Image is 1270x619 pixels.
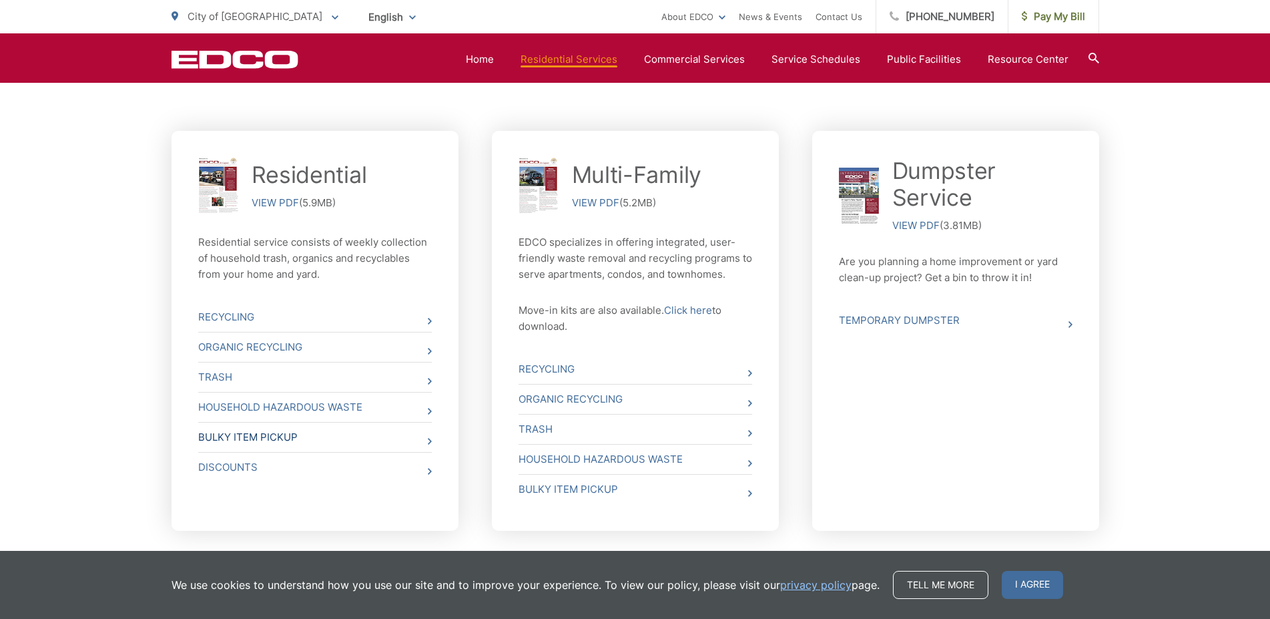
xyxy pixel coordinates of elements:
[252,195,299,211] a: VIEW PDF
[198,333,432,362] a: Organic Recycling
[188,10,322,23] span: City of [GEOGRAPHIC_DATA]
[839,306,1072,335] a: Temporary Dumpster
[198,302,432,332] a: Recycling
[519,385,752,414] a: Organic Recycling
[780,577,852,593] a: privacy policy
[521,51,617,67] a: Residential Services
[252,195,367,211] p: (5.9MB)
[892,218,940,234] a: VIEW PDF
[771,51,860,67] a: Service Schedules
[519,158,559,214] img: city-el-cajon-mf-thumb.png
[887,51,961,67] a: Public Facilities
[466,51,494,67] a: Home
[358,5,426,29] span: English
[839,168,879,224] img: 5693.png
[519,302,752,335] p: Move-in kits are also available. to download.
[172,577,880,593] p: We use cookies to understand how you use our site and to improve your experience. To view our pol...
[198,363,432,392] a: Trash
[519,445,752,474] a: Household Hazardous Waste
[519,415,752,444] a: Trash
[198,423,432,452] a: Bulky Item Pickup
[892,158,1072,211] a: Dumpster Service
[572,195,619,211] a: VIEW PDF
[988,51,1068,67] a: Resource Center
[198,234,432,282] p: Residential service consists of weekly collection of household trash, organics and recyclables fr...
[198,393,432,422] a: Household Hazardous Waste
[739,9,802,25] a: News & Events
[816,9,862,25] a: Contact Us
[893,571,988,599] a: Tell me more
[519,475,752,504] a: Bulky Item Pickup
[572,195,701,211] p: (5.2MB)
[572,162,701,188] a: Multi-Family
[198,453,432,482] a: Discounts
[892,218,1072,234] p: (3.81MB)
[172,50,298,69] a: EDCD logo. Return to the homepage.
[661,9,725,25] a: About EDCO
[519,355,752,384] a: Recycling
[839,254,1072,286] p: Are you planning a home improvement or yard clean-up project? Get a bin to throw it in!
[198,158,238,214] img: city-el-cajon-res-thumb.png
[664,302,712,319] a: Click here
[1002,571,1063,599] span: I agree
[644,51,745,67] a: Commercial Services
[1022,9,1085,25] span: Pay My Bill
[519,234,752,282] p: EDCO specializes in offering integrated, user-friendly waste removal and recycling programs to se...
[252,162,367,188] a: Residential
